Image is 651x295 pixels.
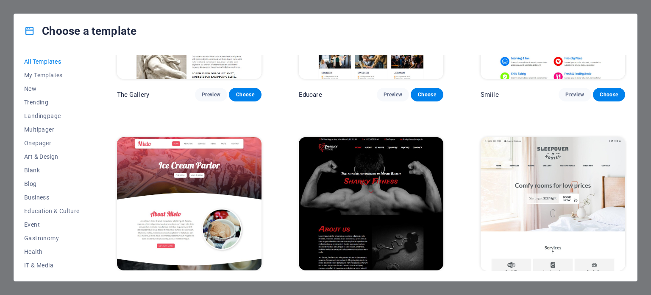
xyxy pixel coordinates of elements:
span: Health [24,248,80,255]
button: Preview [377,88,409,101]
span: Onepager [24,140,80,146]
button: Choose [411,88,443,101]
span: Blank [24,167,80,174]
span: Education & Culture [24,208,80,214]
button: Blog [24,177,80,191]
button: Preview [559,88,591,101]
button: Landingpage [24,109,80,123]
span: Choose [600,91,618,98]
button: IT & Media [24,258,80,272]
button: Education & Culture [24,204,80,218]
button: Multipager [24,123,80,136]
span: IT & Media [24,262,80,269]
button: Choose [229,88,261,101]
span: Blog [24,180,80,187]
span: Gastronomy [24,235,80,242]
button: Trending [24,96,80,109]
button: New [24,82,80,96]
p: Educare [299,90,322,99]
img: Sleepover [481,137,625,270]
span: Landingpage [24,112,80,119]
button: Art & Design [24,150,80,163]
span: Choose [236,91,254,98]
button: My Templates [24,68,80,82]
span: Preview [202,91,220,98]
button: Business [24,191,80,204]
span: Choose [417,91,436,98]
button: Event [24,218,80,231]
span: All Templates [24,58,80,65]
img: Sharky Fitness [299,137,443,270]
button: Onepager [24,136,80,150]
span: Event [24,221,80,228]
span: My Templates [24,72,80,79]
button: All Templates [24,55,80,68]
button: Choose [593,88,625,101]
p: The Gallery [117,90,150,99]
span: Trending [24,99,80,106]
button: Gastronomy [24,231,80,245]
h4: Choose a template [24,24,136,38]
button: Health [24,245,80,258]
span: Business [24,194,80,201]
span: Preview [384,91,402,98]
span: Preview [565,91,584,98]
img: Mielo [117,137,262,270]
button: Blank [24,163,80,177]
span: Art & Design [24,153,80,160]
span: Multipager [24,126,80,133]
span: New [24,85,80,92]
button: Preview [195,88,227,101]
p: Smiile [481,90,499,99]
